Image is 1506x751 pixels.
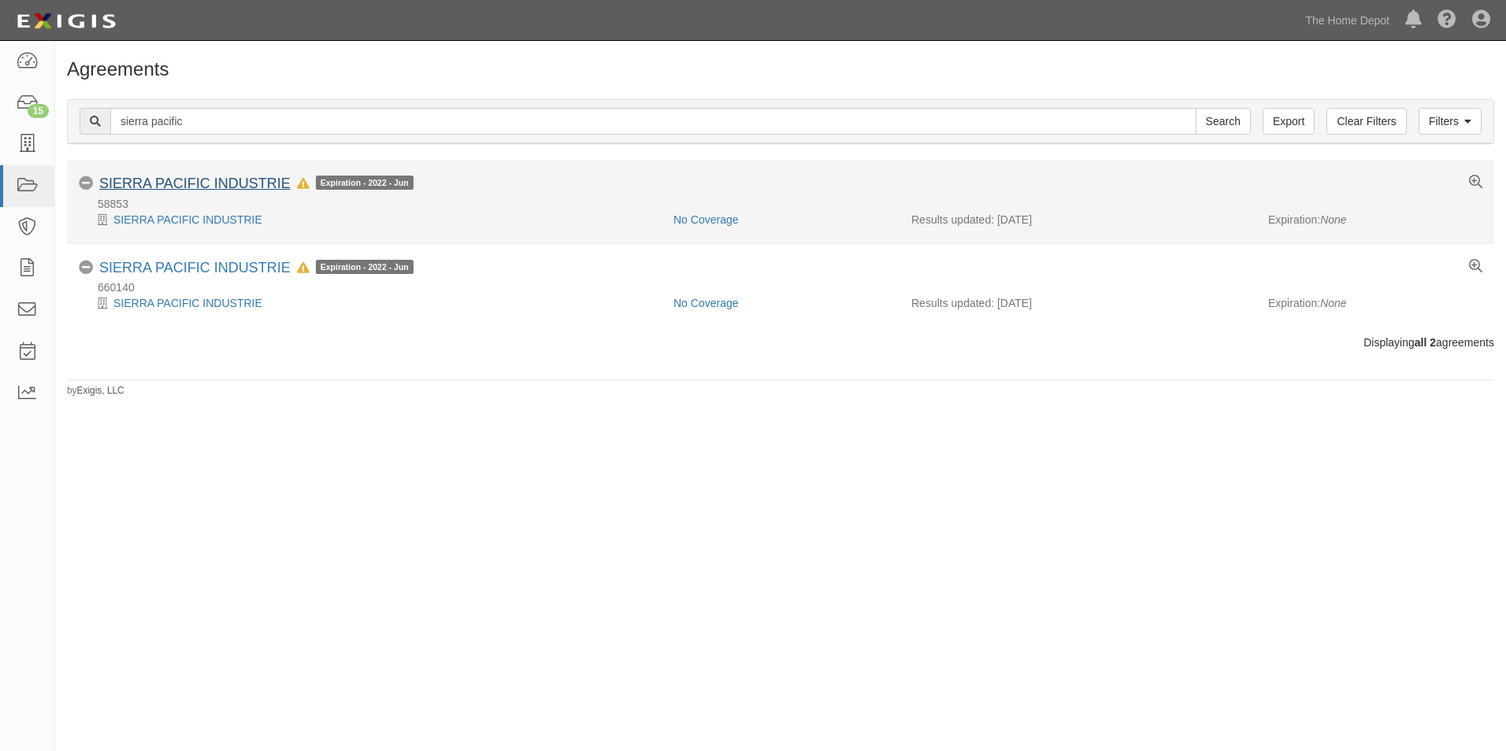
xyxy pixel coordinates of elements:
[911,212,1244,228] div: Results updated: [DATE]
[1268,212,1482,228] div: Expiration:
[79,261,93,275] i: No Coverage
[1268,295,1482,311] div: Expiration:
[1419,108,1482,135] a: Filters
[297,179,310,190] i: In Default since 08/28/2023
[1437,11,1456,30] i: Help Center - Complianz
[1326,108,1406,135] a: Clear Filters
[99,176,291,191] a: SIERRA PACIFIC INDUSTRIE
[1469,260,1482,274] a: View results summary
[316,176,414,190] span: Expiration - 2022 - Jun
[55,335,1506,350] div: Displaying agreements
[99,260,414,277] div: SIERRA PACIFIC INDUSTRIE
[79,212,662,228] div: SIERRA PACIFIC INDUSTRIE
[297,263,310,274] i: In Default since 08/28/2023
[113,213,262,226] a: SIERRA PACIFIC INDUSTRIE
[316,260,414,274] span: Expiration - 2022 - Jun
[1263,108,1315,135] a: Export
[77,385,124,396] a: Exigis, LLC
[1297,5,1397,36] a: The Home Depot
[1320,213,1346,226] em: None
[79,196,1494,212] div: 58853
[79,295,662,311] div: SIERRA PACIFIC INDUSTRIE
[1320,297,1346,309] em: None
[79,279,1494,295] div: 660140
[79,176,93,191] i: No Coverage
[113,297,262,309] a: SIERRA PACIFIC INDUSTRIE
[110,108,1196,135] input: Search
[67,59,1494,80] h1: Agreements
[673,213,739,226] a: No Coverage
[1196,108,1251,135] input: Search
[99,260,291,276] a: SIERRA PACIFIC INDUSTRIE
[1469,176,1482,190] a: View results summary
[28,104,49,118] div: 15
[99,176,414,193] div: SIERRA PACIFIC INDUSTRIE
[911,295,1244,311] div: Results updated: [DATE]
[1415,336,1436,349] b: all 2
[673,297,739,309] a: No Coverage
[67,384,124,398] small: by
[12,7,121,35] img: logo-5460c22ac91f19d4615b14bd174203de0afe785f0fc80cf4dbbc73dc1793850b.png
